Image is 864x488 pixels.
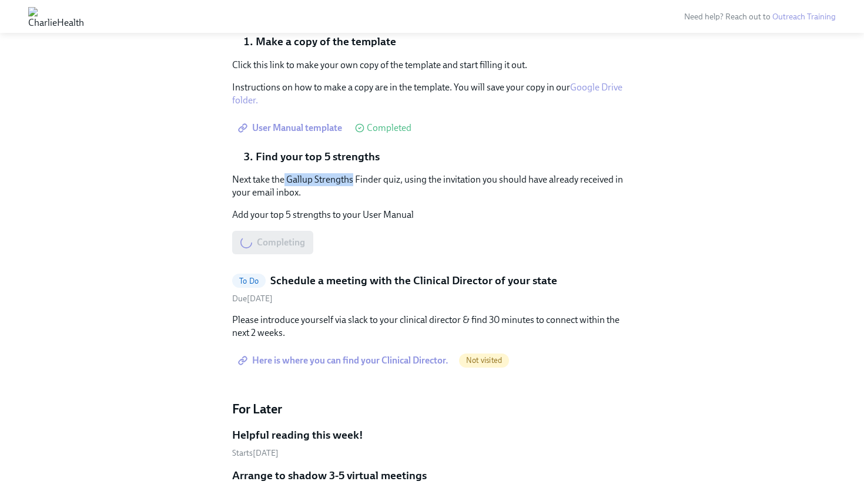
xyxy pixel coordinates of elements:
[684,12,836,22] span: Need help? Reach out to
[232,82,622,106] a: Google Drive folder.
[28,7,84,26] img: CharlieHealth
[232,277,266,285] span: To Do
[232,448,279,458] span: Thursday, September 25th 2025, 10:00 am
[232,401,632,418] h4: For Later
[232,428,363,443] h5: Helpful reading this week!
[232,294,273,304] span: Friday, September 26th 2025, 10:00 am
[232,81,632,107] p: Instructions on how to make a copy are in the template. You will save your copy in our
[459,356,509,365] span: Not visited
[232,428,632,459] a: Helpful reading this week!Starts[DATE]
[232,273,632,304] a: To DoSchedule a meeting with the Clinical Director of your stateDue[DATE]
[772,12,836,22] a: Outreach Training
[232,59,632,72] p: Click this link to make your own copy of the template and start filling it out.
[240,122,342,134] span: User Manual template
[367,123,411,133] span: Completed
[232,116,350,140] a: User Manual template
[256,149,632,164] li: Find your top 5 strengths
[232,173,632,199] p: Next take the Gallup Strengths Finder quiz, using the invitation you should have already received...
[232,349,457,372] a: Here is where you can find your Clinical Director.
[232,314,632,339] p: Please introduce yourself via slack to your clinical director & find 30 minutes to connect within...
[270,273,557,288] h5: Schedule a meeting with the Clinical Director of your state
[240,355,448,366] span: Here is where you can find your Clinical Director.
[256,34,632,49] li: Make a copy of the template
[232,208,632,221] p: Add your top 5 strengths to your User Manual
[232,468,427,483] h5: Arrange to shadow 3-5 virtual meetings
